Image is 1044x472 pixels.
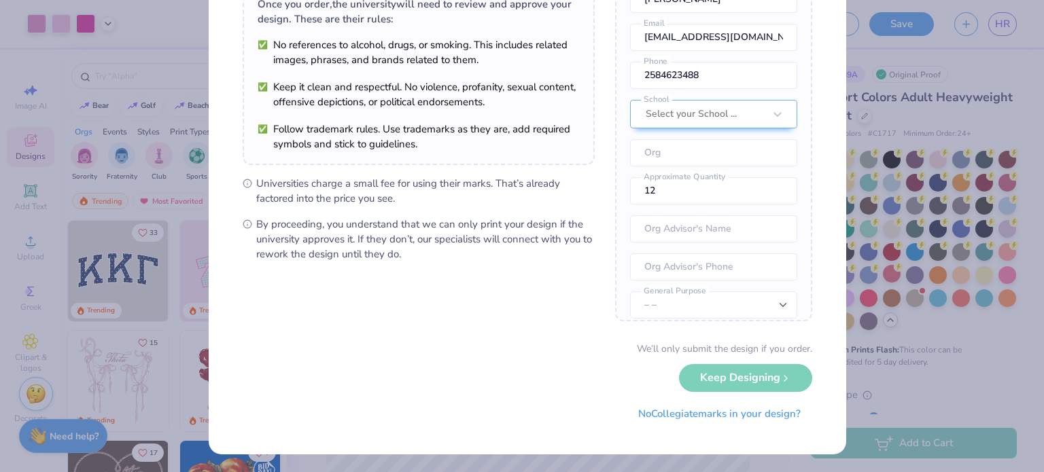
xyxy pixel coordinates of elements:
[627,400,812,428] button: NoCollegiatemarks in your design?
[258,37,580,67] li: No references to alcohol, drugs, or smoking. This includes related images, phrases, and brands re...
[256,176,595,206] span: Universities charge a small fee for using their marks. That’s already factored into the price you...
[637,342,812,356] div: We’ll only submit the design if you order.
[630,62,797,89] input: Phone
[630,24,797,51] input: Email
[630,139,797,166] input: Org
[630,253,797,280] input: Org Advisor's Phone
[630,215,797,242] input: Org Advisor's Name
[630,177,797,204] input: Approximate Quantity
[258,122,580,151] li: Follow trademark rules. Use trademarks as they are, add required symbols and stick to guidelines.
[258,79,580,109] li: Keep it clean and respectful. No violence, profanity, sexual content, offensive depictions, or po...
[256,217,595,261] span: By proceeding, you understand that we can only print your design if the university approves it. I...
